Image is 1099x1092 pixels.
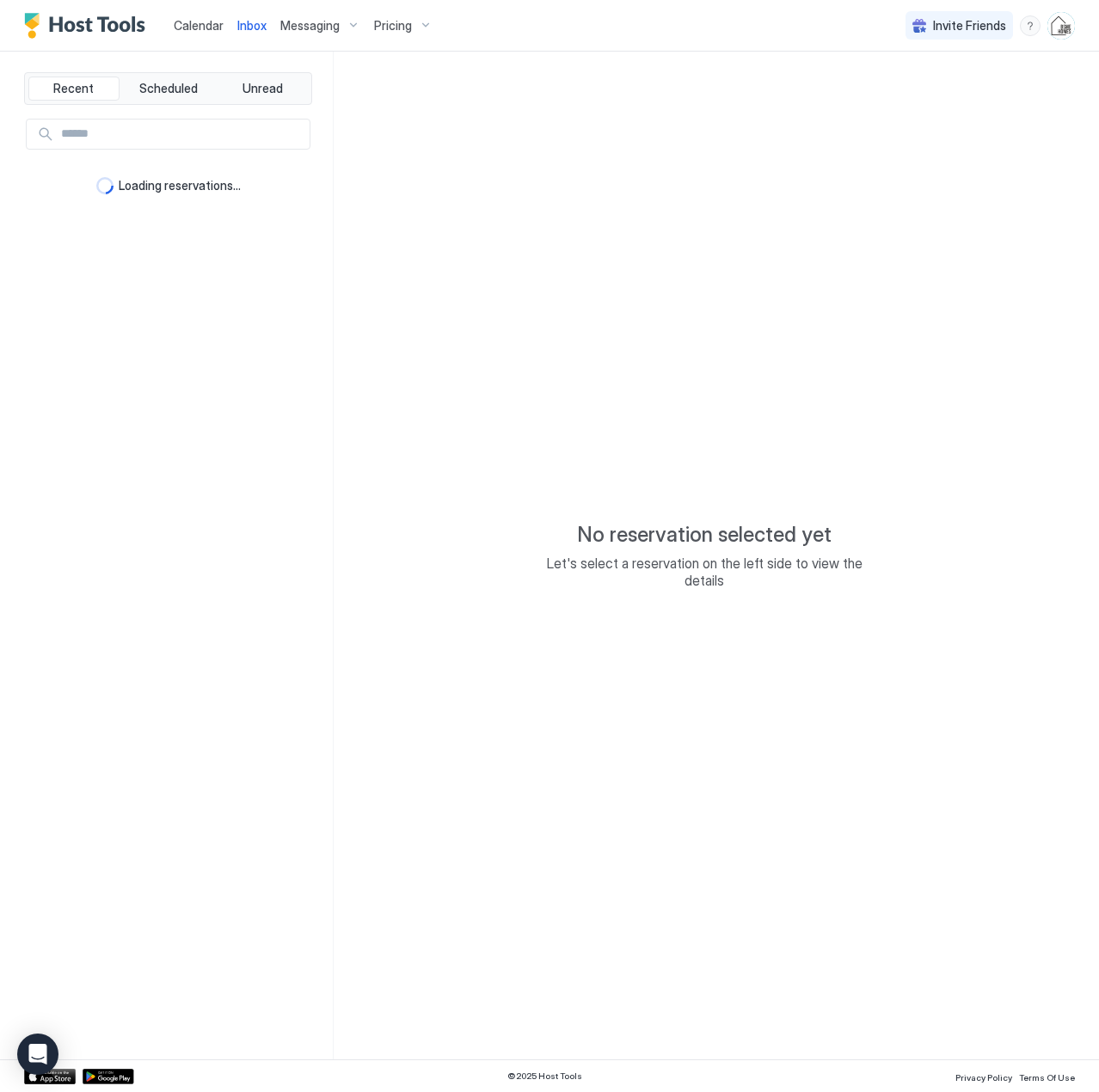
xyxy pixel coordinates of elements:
[24,1069,76,1084] a: App Store
[374,18,412,34] span: Pricing
[119,178,241,193] span: Loading reservations...
[28,77,120,101] button: Recent
[24,13,153,39] a: Host Tools Logo
[577,522,832,548] span: No reservation selected yet
[243,81,283,96] span: Unread
[933,18,1006,34] span: Invite Friends
[139,81,198,96] span: Scheduled
[955,1067,1012,1085] a: Privacy Policy
[237,16,267,34] a: Inbox
[17,1034,58,1075] div: Open Intercom Messenger
[1019,1067,1075,1085] a: Terms Of Use
[174,16,224,34] a: Calendar
[1020,15,1041,36] div: menu
[174,18,224,33] span: Calendar
[507,1071,582,1082] span: © 2025 Host Tools
[54,120,310,149] input: Input Field
[123,77,214,101] button: Scheduled
[24,72,312,105] div: tab-group
[217,77,308,101] button: Unread
[237,18,267,33] span: Inbox
[53,81,94,96] span: Recent
[1019,1072,1075,1083] span: Terms Of Use
[532,555,876,589] span: Let's select a reservation on the left side to view the details
[280,18,340,34] span: Messaging
[96,177,114,194] div: loading
[955,1072,1012,1083] span: Privacy Policy
[1047,12,1075,40] div: User profile
[83,1069,134,1084] a: Google Play Store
